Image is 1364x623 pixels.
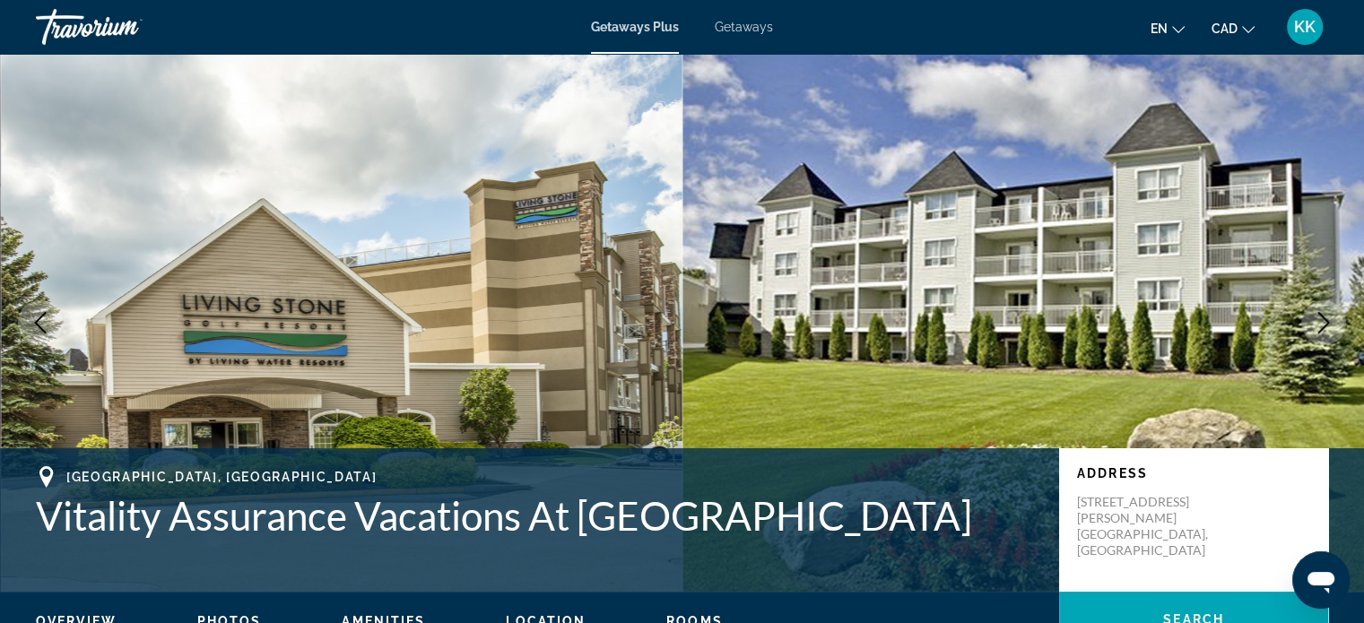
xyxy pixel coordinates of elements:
button: Next image [1301,300,1346,345]
span: en [1151,22,1168,36]
span: KK [1294,18,1316,36]
button: Change language [1151,15,1185,41]
a: Getaways Plus [591,20,679,34]
button: User Menu [1281,8,1328,46]
a: Travorium [36,4,215,50]
button: Previous image [18,300,63,345]
p: Address [1077,466,1310,480]
h1: Vitality Assurance Vacations At [GEOGRAPHIC_DATA] [36,492,1041,539]
button: Change currency [1212,15,1255,41]
a: Getaways [715,20,773,34]
iframe: Button to launch messaging window [1292,551,1350,609]
span: CAD [1212,22,1238,36]
p: [STREET_ADDRESS][PERSON_NAME] [GEOGRAPHIC_DATA], [GEOGRAPHIC_DATA] [1077,494,1221,558]
span: [GEOGRAPHIC_DATA], [GEOGRAPHIC_DATA] [66,470,377,484]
